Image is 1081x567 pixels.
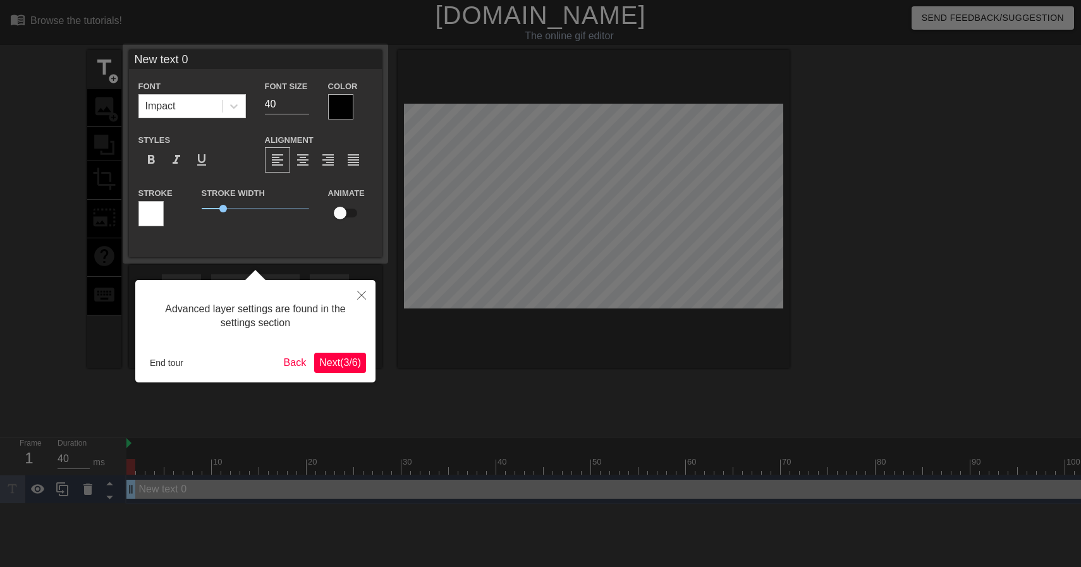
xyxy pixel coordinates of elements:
[348,280,376,309] button: Close
[319,357,361,368] span: Next ( 3 / 6 )
[145,290,366,343] div: Advanced layer settings are found in the settings section
[279,353,312,373] button: Back
[314,353,366,373] button: Next
[145,353,188,372] button: End tour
